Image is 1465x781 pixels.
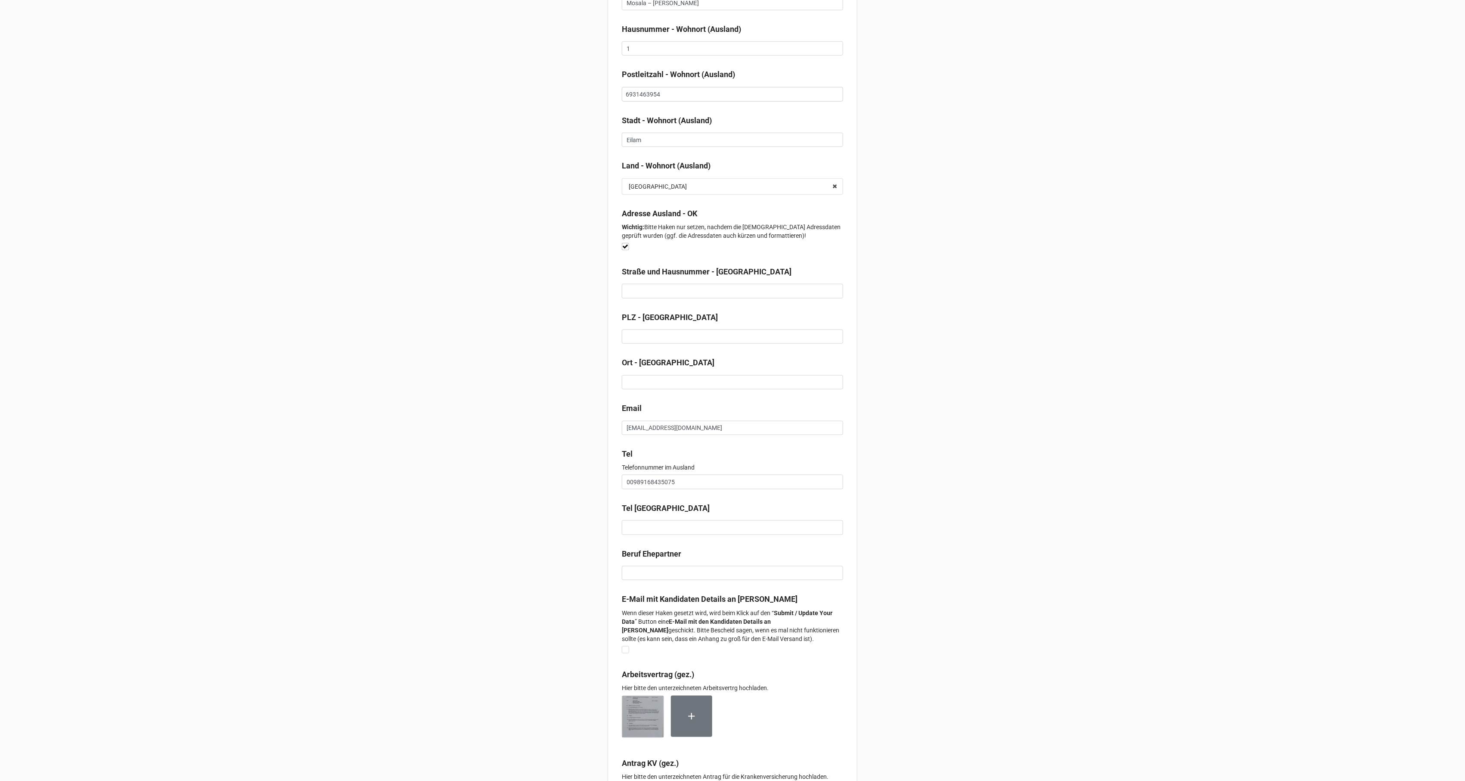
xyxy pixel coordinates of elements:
[622,402,642,414] label: Email
[622,758,679,770] label: Antrag KV (gez.)
[622,23,741,35] label: Hausnummer - Wohnort (Ausland)
[622,593,798,605] label: E-Mail mit Kandidaten Details an [PERSON_NAME]
[622,311,718,324] label: PLZ - [GEOGRAPHIC_DATA]
[622,548,681,560] label: Beruf Ehepartner
[622,696,671,745] div: Arbeitsvertrag - Setareh Alman (gez.).pdf
[622,448,633,460] label: Tel
[622,160,711,172] label: Land - Wohnort (Ausland)
[622,224,644,230] strong: Wichtig:
[622,463,843,472] p: Telefonnummer im Ausland
[622,266,791,278] label: Straße und Hausnummer - [GEOGRAPHIC_DATA]
[629,184,687,190] div: [GEOGRAPHIC_DATA]
[622,618,771,634] strong: E-Mail mit den Kandidaten Details an [PERSON_NAME]
[622,609,843,643] p: Wenn dieser Haken gesetzt wird, wird beim Klick auf den “ ” Button eine geschickt. Bitte Bescheid...
[622,696,664,737] img: FP4f5SRyUxVM_d8JqR0O5NrQ3a53G4BL5uawQiVqUtU
[622,610,832,625] strong: Submit / Update Your Data
[622,684,843,693] p: Hier bitte den unterzeichneten Arbeitsvertrg hochladen.
[622,115,712,127] label: Stadt - Wohnort (Ausland)
[622,223,843,240] p: Bitte Haken nur setzen, nachdem die [DEMOGRAPHIC_DATA] Adressdaten geprüft wurden (ggf. die Adres...
[622,669,694,681] label: Arbeitsvertrag (gez.)
[622,502,710,514] label: Tel [GEOGRAPHIC_DATA]
[622,68,735,81] label: Postleitzahl - Wohnort (Ausland)
[622,357,714,369] label: Ort - [GEOGRAPHIC_DATA]
[622,208,697,220] label: Adresse Ausland - OK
